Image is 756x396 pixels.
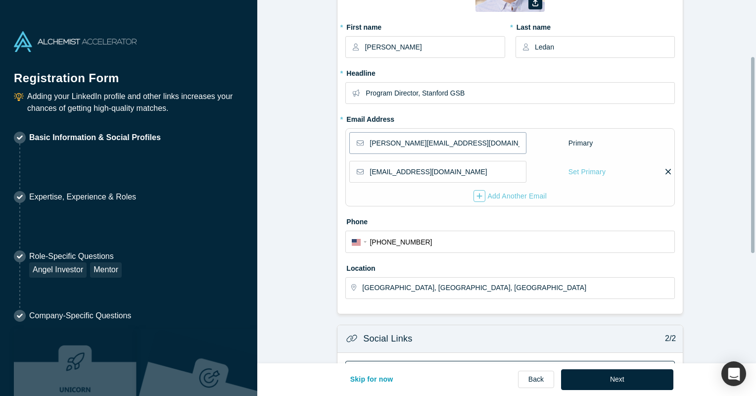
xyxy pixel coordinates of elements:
p: 2/2 [660,333,676,345]
div: Angel Investor [29,262,87,278]
h1: Registration Form [14,59,243,87]
a: Back [518,371,554,388]
label: Location [345,260,675,274]
h3: Social Links [363,332,412,346]
label: Phone [345,213,675,227]
label: First name [345,19,505,33]
button: Skip for now [340,369,404,390]
img: Alchemist Accelerator Logo [14,31,137,52]
label: Email Address [345,111,394,125]
button: Add Another Email [473,190,547,202]
p: Expertise, Experience & Roles [29,191,136,203]
button: Next [561,369,673,390]
input: Enter a location [362,278,674,298]
div: Primary [568,135,594,152]
label: Last name [516,19,675,33]
label: Headline [345,65,675,79]
div: Mentor [90,262,122,278]
div: Set Primary [568,163,606,181]
div: Add Another Email [473,190,547,202]
input: Partner, CEO [366,83,674,103]
p: Role-Specific Questions [29,250,122,262]
p: Basic Information & Social Profiles [29,132,161,144]
p: Adding your LinkedIn profile and other links increases your chances of getting high-quality matches. [27,91,243,114]
p: Company-Specific Questions [29,310,131,322]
